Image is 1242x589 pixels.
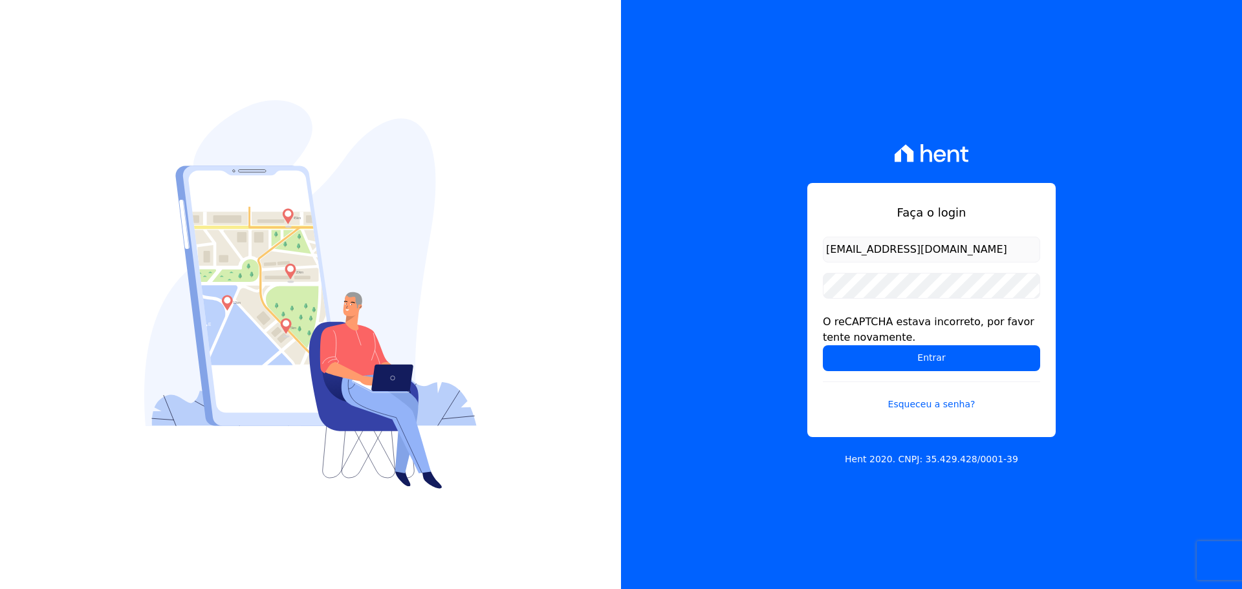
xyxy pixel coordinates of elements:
h1: Faça o login [823,204,1040,221]
img: Login [144,100,477,489]
div: O reCAPTCHA estava incorreto, por favor tente novamente. [823,314,1040,345]
p: Hent 2020. CNPJ: 35.429.428/0001-39 [845,453,1018,466]
input: Email [823,237,1040,262]
a: Esqueceu a senha? [823,381,1040,411]
input: Entrar [823,345,1040,371]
